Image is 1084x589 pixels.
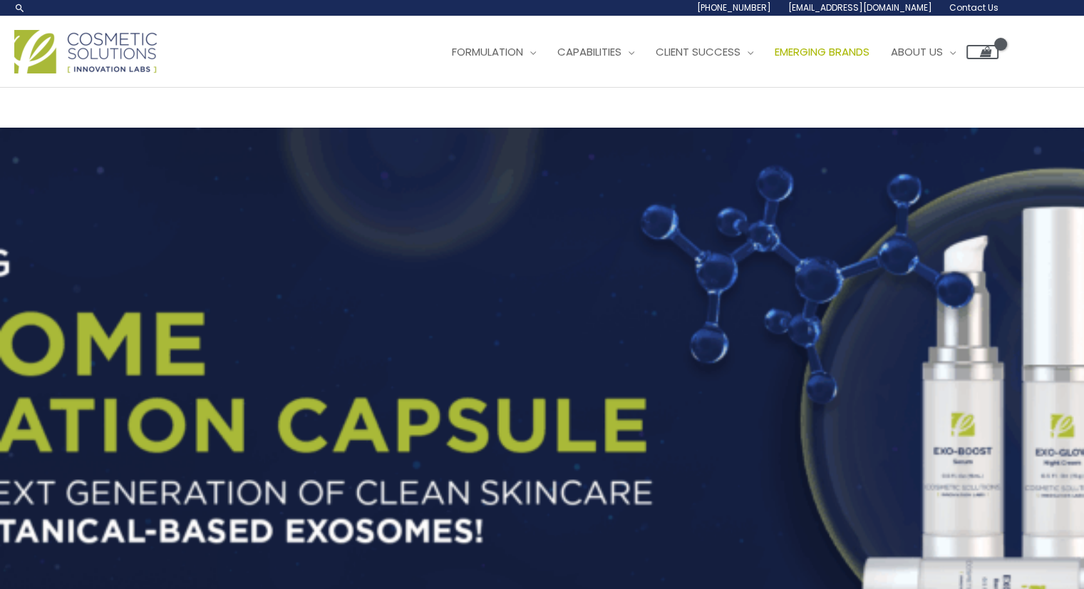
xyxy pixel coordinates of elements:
[949,1,998,14] span: Contact Us
[764,31,880,73] a: Emerging Brands
[557,44,621,59] span: Capabilities
[645,31,764,73] a: Client Success
[891,44,943,59] span: About Us
[880,31,966,73] a: About Us
[697,1,771,14] span: [PHONE_NUMBER]
[656,44,740,59] span: Client Success
[14,30,157,73] img: Cosmetic Solutions Logo
[452,44,523,59] span: Formulation
[547,31,645,73] a: Capabilities
[966,45,998,59] a: View Shopping Cart, empty
[14,2,26,14] a: Search icon link
[788,1,932,14] span: [EMAIL_ADDRESS][DOMAIN_NAME]
[430,31,998,73] nav: Site Navigation
[441,31,547,73] a: Formulation
[775,44,869,59] span: Emerging Brands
